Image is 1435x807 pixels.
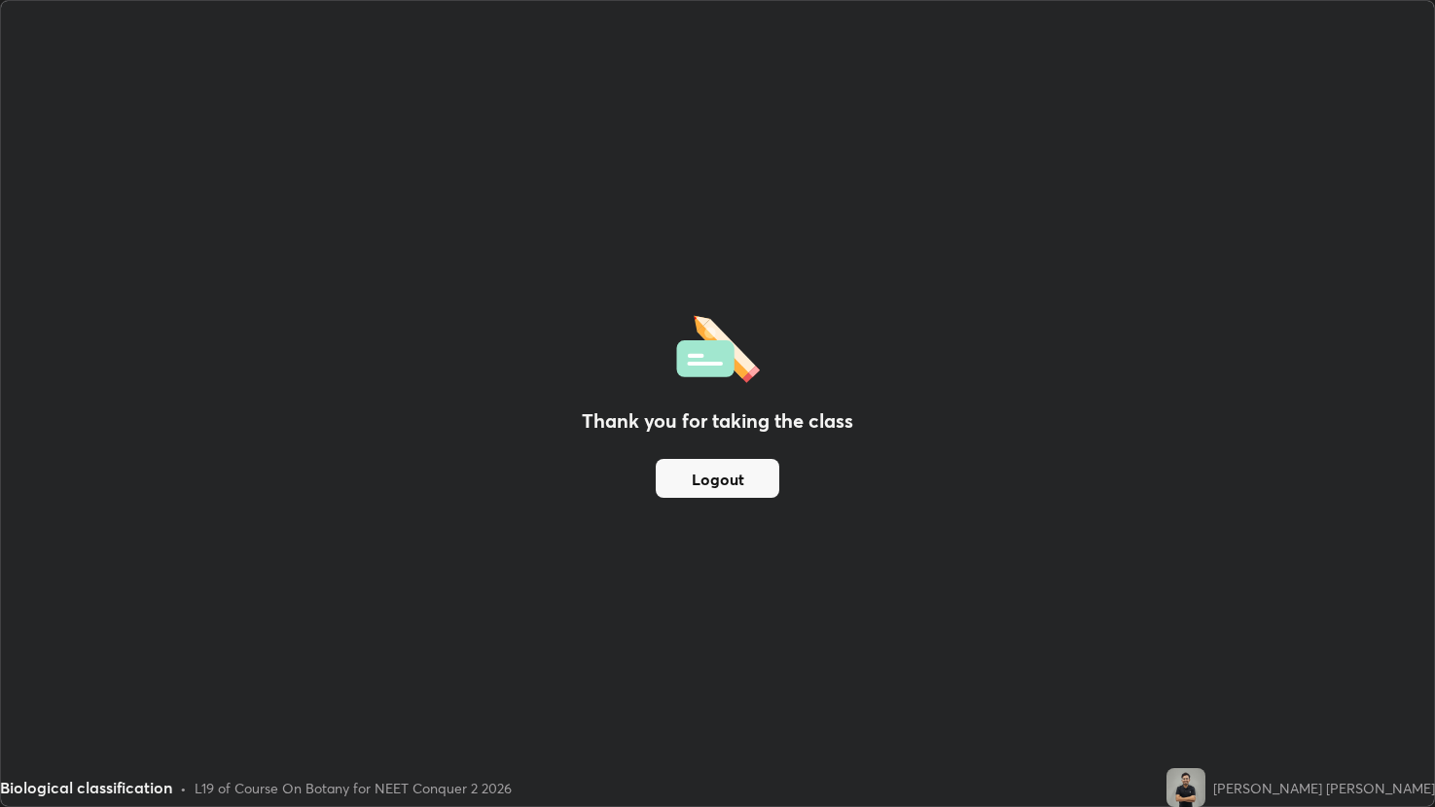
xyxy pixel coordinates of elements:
[676,309,760,383] img: offlineFeedback.1438e8b3.svg
[1213,778,1435,798] div: [PERSON_NAME] [PERSON_NAME]
[1166,768,1205,807] img: 3e079731d6954bf99f87b3e30aff4e14.jpg
[180,778,187,798] div: •
[656,459,779,498] button: Logout
[582,406,853,436] h2: Thank you for taking the class
[195,778,512,798] div: L19 of Course On Botany for NEET Conquer 2 2026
